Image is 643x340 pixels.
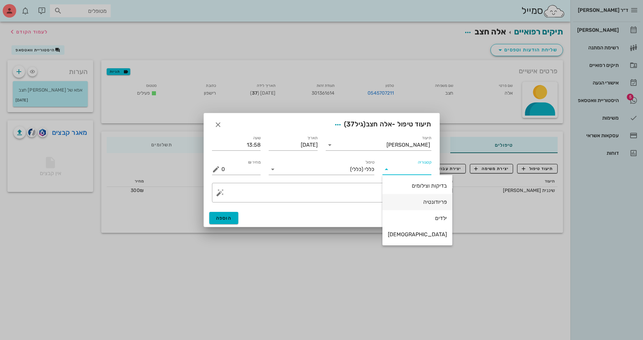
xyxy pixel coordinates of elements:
label: מחיר ₪ [248,160,261,165]
span: (כללי) [350,166,363,172]
label: תאריך [307,136,318,141]
span: 37 [346,120,355,128]
div: פריודונטיה [388,199,447,205]
label: שעה [253,136,261,141]
div: בדיקות וצילומים [388,183,447,189]
span: כללי [365,166,374,172]
span: הוספה [216,215,232,221]
span: (גיל ) [344,120,366,128]
div: ילדים [388,215,447,221]
button: מחיר ₪ appended action [212,165,220,173]
span: אלה חצב [366,120,392,128]
label: תיעוד [422,136,431,141]
label: טיפול [366,160,374,165]
button: הוספה [209,212,239,224]
div: [DEMOGRAPHIC_DATA] [388,231,447,238]
div: [PERSON_NAME] [386,142,430,148]
div: תיעוד[PERSON_NAME] [326,140,431,150]
span: תיעוד טיפול - [332,119,431,131]
label: קטגוריה [418,160,431,165]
